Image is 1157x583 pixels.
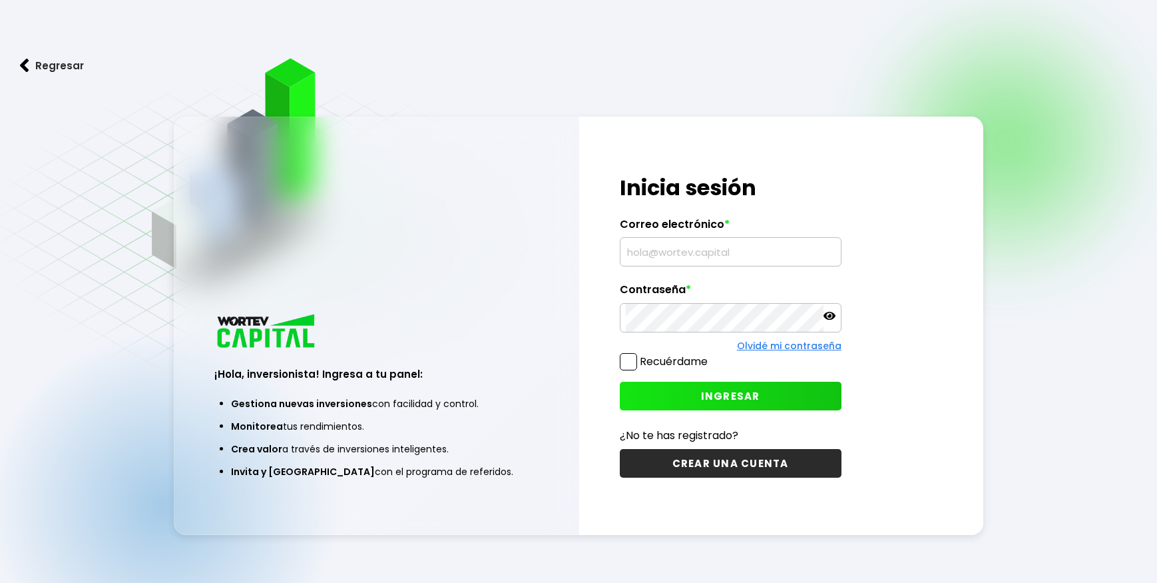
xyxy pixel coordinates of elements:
li: tus rendimientos. [231,415,521,438]
label: Contraseña [620,283,841,303]
h3: ¡Hola, inversionista! Ingresa a tu panel: [214,366,538,382]
label: Correo electrónico [620,218,841,238]
li: a través de inversiones inteligentes. [231,438,521,460]
img: logo_wortev_capital [214,312,320,352]
input: hola@wortev.capital [626,238,835,266]
a: ¿No te has registrado?CREAR UNA CUENTA [620,427,841,478]
button: INGRESAR [620,382,841,410]
span: Invita y [GEOGRAPHIC_DATA] [231,465,375,478]
label: Recuérdame [640,354,708,369]
a: Olvidé mi contraseña [737,339,841,352]
li: con facilidad y control. [231,392,521,415]
span: Crea valor [231,442,282,456]
h1: Inicia sesión [620,172,841,204]
span: Monitorea [231,420,283,433]
p: ¿No te has registrado? [620,427,841,444]
img: flecha izquierda [20,59,29,73]
span: INGRESAR [701,389,760,403]
li: con el programa de referidos. [231,460,521,483]
span: Gestiona nuevas inversiones [231,397,372,410]
button: CREAR UNA CUENTA [620,449,841,478]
